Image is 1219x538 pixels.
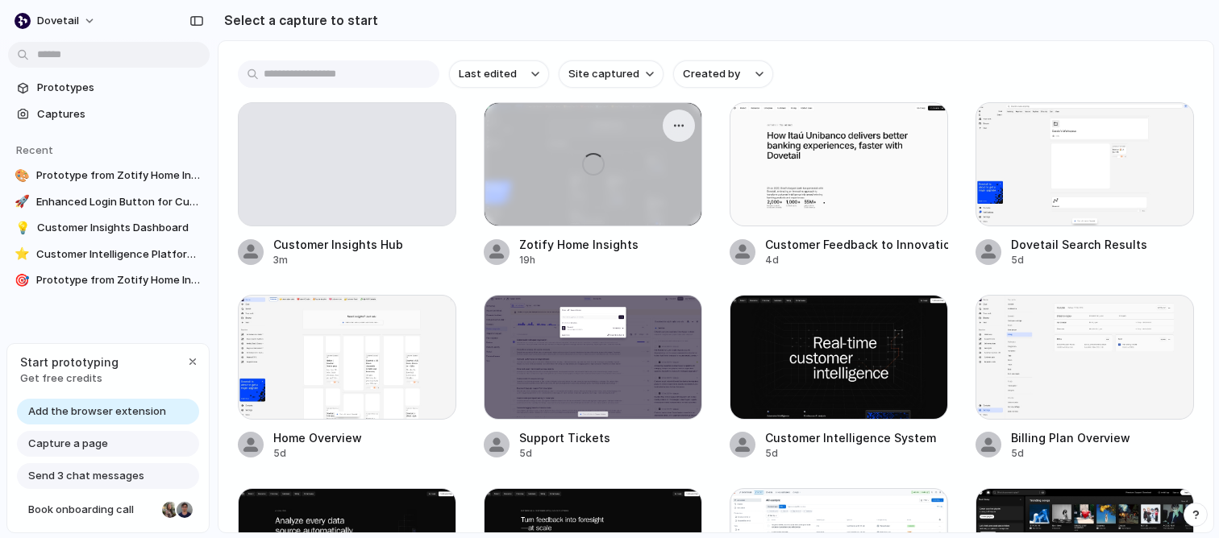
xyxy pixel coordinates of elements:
[36,246,203,263] span: Customer Intelligence Platform Homepage
[15,168,30,184] div: 🎨
[28,502,156,518] span: Book onboarding call
[8,8,104,34] button: dovetail
[17,497,199,523] a: Book onboarding call
[519,446,610,461] div: 5d
[273,446,362,461] div: 5d
[28,436,108,452] span: Capture a page
[519,236,639,253] div: Zotify Home Insights
[765,253,948,267] div: 4d
[15,272,30,288] div: 🎯
[8,102,210,126] a: Captures
[36,272,203,288] span: Prototype from Zotify Home Insights
[218,10,378,30] h2: Select a capture to start
[273,429,362,446] div: Home Overview
[28,403,166,420] span: Add the browser extension
[765,429,936,446] div: Customer Intelligence System
[519,429,610,446] div: Support Tickets
[28,468,144,484] span: Send 3 chat messages
[1011,446,1130,461] div: 5d
[37,13,79,29] span: dovetail
[8,268,210,292] a: 🎯Prototype from Zotify Home Insights
[16,143,53,156] span: Recent
[449,60,549,88] button: Last edited
[36,194,203,210] span: Enhanced Login Button for Customer Insights
[15,220,31,236] div: 💡
[8,216,210,240] a: 💡Customer Insights Dashboard
[273,253,403,267] div: 3m
[8,242,210,267] a: ⭐Customer Intelligence Platform Homepage
[1011,429,1130,446] div: Billing Plan Overview
[37,106,203,122] span: Captures
[15,246,30,263] div: ⭐
[1011,236,1147,253] div: Dovetail Search Results
[683,66,740,82] span: Created by
[8,76,210,100] a: Prototypes
[1011,253,1147,267] div: 5d
[8,190,210,214] a: 🚀Enhanced Login Button for Customer Insights
[20,370,119,387] span: Get free credits
[559,60,664,88] button: Site captured
[8,163,210,188] a: 🎨Prototype from Zotify Home Insights
[273,236,403,253] div: Customer Insights Hub
[459,66,517,82] span: Last edited
[20,354,119,370] span: Start prototyping
[15,194,30,210] div: 🚀
[568,66,639,82] span: Site captured
[519,253,639,267] div: 19h
[765,446,936,461] div: 5d
[37,220,203,236] span: Customer Insights Dashboard
[765,236,948,253] div: Customer Feedback to Innovation
[36,168,203,184] span: Prototype from Zotify Home Insights
[160,500,180,519] div: Nicole Kubica
[37,80,203,96] span: Prototypes
[673,60,773,88] button: Created by
[175,500,194,519] div: Christian Iacullo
